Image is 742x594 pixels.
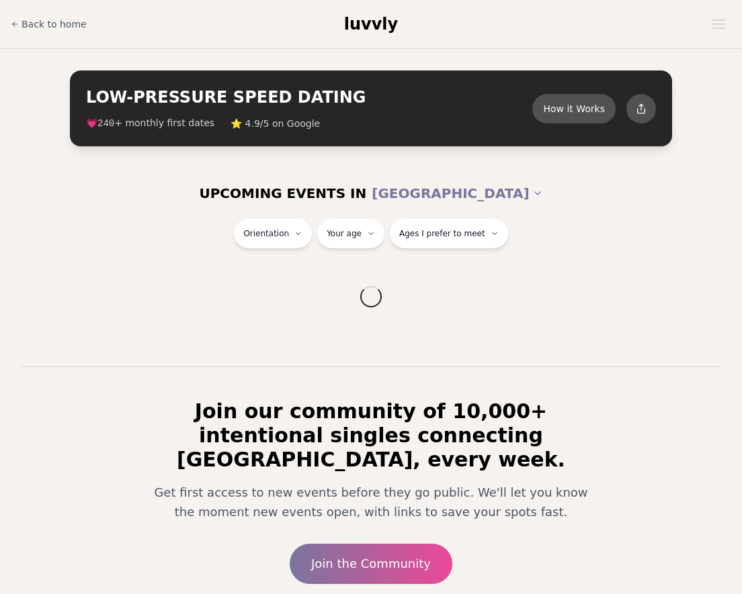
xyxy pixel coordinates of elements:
h2: Join our community of 10,000+ intentional singles connecting [GEOGRAPHIC_DATA], every week. [134,399,608,472]
span: luvvly [344,15,398,34]
a: Back to home [11,11,87,38]
button: Orientation [234,219,312,248]
span: 240 [97,118,114,129]
span: ⭐ 4.9/5 on Google [231,117,320,130]
button: [GEOGRAPHIC_DATA] [372,179,542,208]
button: Your age [317,219,384,248]
a: Join the Community [290,544,452,584]
h2: LOW-PRESSURE SPEED DATING [86,87,532,108]
span: Back to home [22,17,87,31]
span: Your age [327,228,362,239]
span: 💗 + monthly first dates [86,116,214,130]
button: How it Works [532,94,616,123]
p: Get first access to new events before they go public. We'll let you know the moment new events op... [145,483,597,522]
span: UPCOMING EVENTS IN [199,184,366,203]
span: Ages I prefer to meet [399,228,485,239]
span: Orientation [243,228,289,239]
button: Ages I prefer to meet [390,219,508,248]
a: luvvly [344,13,398,35]
button: Open menu [707,14,731,34]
